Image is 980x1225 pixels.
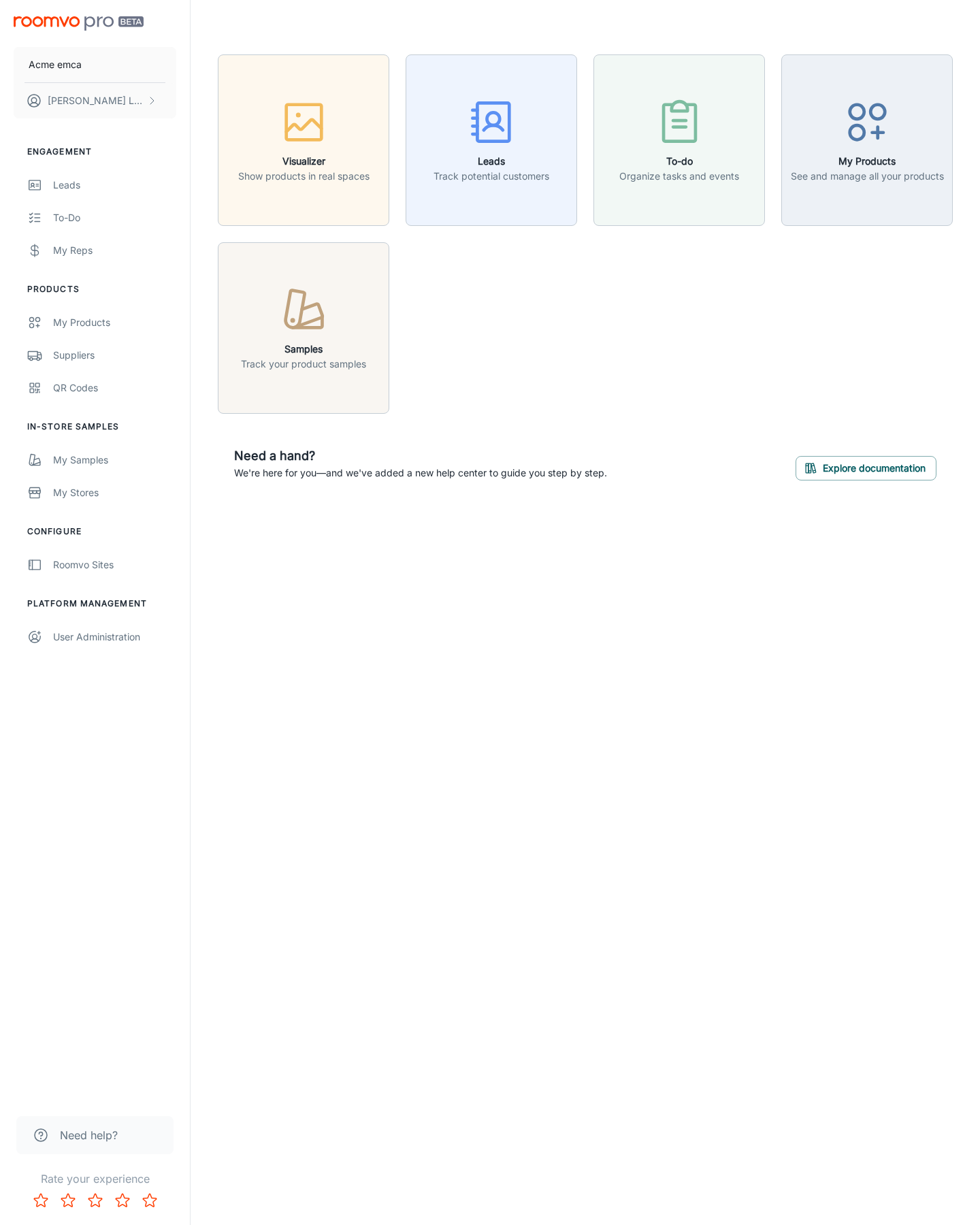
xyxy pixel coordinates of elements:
[593,132,765,146] a: To-doOrganize tasks and events
[781,54,953,226] button: My ProductsSee and manage all your products
[796,460,936,474] a: Explore documentation
[234,446,607,465] h6: Need a hand?
[53,380,176,395] div: QR Codes
[238,169,370,184] p: Show products in real spaces
[53,348,176,363] div: Suppliers
[619,154,739,169] h6: To-do
[238,154,370,169] h6: Visualizer
[53,243,176,258] div: My Reps
[48,93,144,108] p: [PERSON_NAME] Leaptools
[406,54,577,226] button: LeadsTrack potential customers
[14,47,176,82] button: Acme emca
[53,485,176,500] div: My Stores
[218,320,389,333] a: SamplesTrack your product samples
[53,178,176,193] div: Leads
[406,132,577,146] a: LeadsTrack potential customers
[241,342,366,357] h6: Samples
[218,242,389,414] button: SamplesTrack your product samples
[791,154,944,169] h6: My Products
[218,54,389,226] button: VisualizerShow products in real spaces
[14,16,144,31] img: Roomvo PRO Beta
[619,169,739,184] p: Organize tasks and events
[53,315,176,330] div: My Products
[593,54,765,226] button: To-doOrganize tasks and events
[781,132,953,146] a: My ProductsSee and manage all your products
[791,169,944,184] p: See and manage all your products
[796,456,936,480] button: Explore documentation
[53,453,176,468] div: My Samples
[14,83,176,118] button: [PERSON_NAME] Leaptools
[241,357,366,372] p: Track your product samples
[53,210,176,225] div: To-do
[434,169,549,184] p: Track potential customers
[434,154,549,169] h6: Leads
[234,465,607,480] p: We're here for you—and we've added a new help center to guide you step by step.
[29,57,82,72] p: Acme emca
